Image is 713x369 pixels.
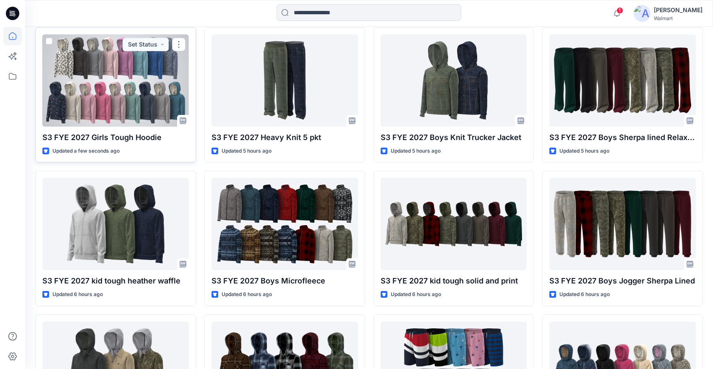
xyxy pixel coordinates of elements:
p: Updated 6 hours ago [52,290,103,299]
p: Updated 5 hours ago [391,147,441,156]
a: S3 FYE 2027 kid tough solid and print [381,178,527,270]
p: Updated 5 hours ago [222,147,272,156]
p: S3 FYE 2027 Heavy Knit 5 pkt [212,132,358,143]
a: S3 FYE 2027 Girls Tough Hoodie [42,34,189,127]
a: S3 FYE 2027 Boys Knit Trucker Jacket [381,34,527,127]
p: Updated 6 hours ago [391,290,441,299]
p: Updated 6 hours ago [559,290,610,299]
img: avatar [634,5,650,22]
p: S3 FYE 2027 Boys Knit Trucker Jacket [381,132,527,143]
p: S3 FYE 2027 kid tough heather waffle [42,275,189,287]
span: 1 [616,7,623,14]
a: S3 FYE 2027 kid tough heather waffle [42,178,189,270]
div: Walmart [654,15,703,21]
div: [PERSON_NAME] [654,5,703,15]
p: S3 FYE 2027 Boys Jogger Sherpa Lined [549,275,696,287]
a: S3 FYE 2027 Heavy Knit 5 pkt [212,34,358,127]
p: Updated a few seconds ago [52,147,120,156]
p: S3 FYE 2027 Boys Sherpa lined Relax Fit [549,132,696,143]
p: Updated 5 hours ago [559,147,609,156]
p: S3 FYE 2027 Girls Tough Hoodie [42,132,189,143]
a: S3 FYE 2027 Boys Sherpa lined Relax Fit [549,34,696,127]
a: S3 FYE 2027 Boys Jogger Sherpa Lined [549,178,696,270]
p: Updated 6 hours ago [222,290,272,299]
a: S3 FYE 2027 Boys Microfleece [212,178,358,270]
p: S3 FYE 2027 Boys Microfleece [212,275,358,287]
p: S3 FYE 2027 kid tough solid and print [381,275,527,287]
